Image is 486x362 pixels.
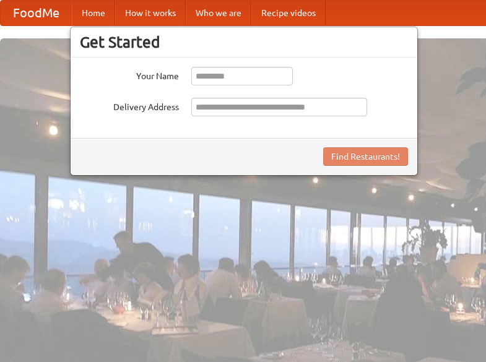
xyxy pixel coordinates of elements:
[80,98,179,113] label: Delivery Address
[251,1,326,25] a: Recipe videos
[80,33,408,51] h3: Get Started
[323,147,408,166] button: Find Restaurants!
[72,1,115,25] a: Home
[80,67,179,82] label: Your Name
[186,1,251,25] a: Who we are
[1,1,72,25] a: FoodMe
[115,1,186,25] a: How it works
